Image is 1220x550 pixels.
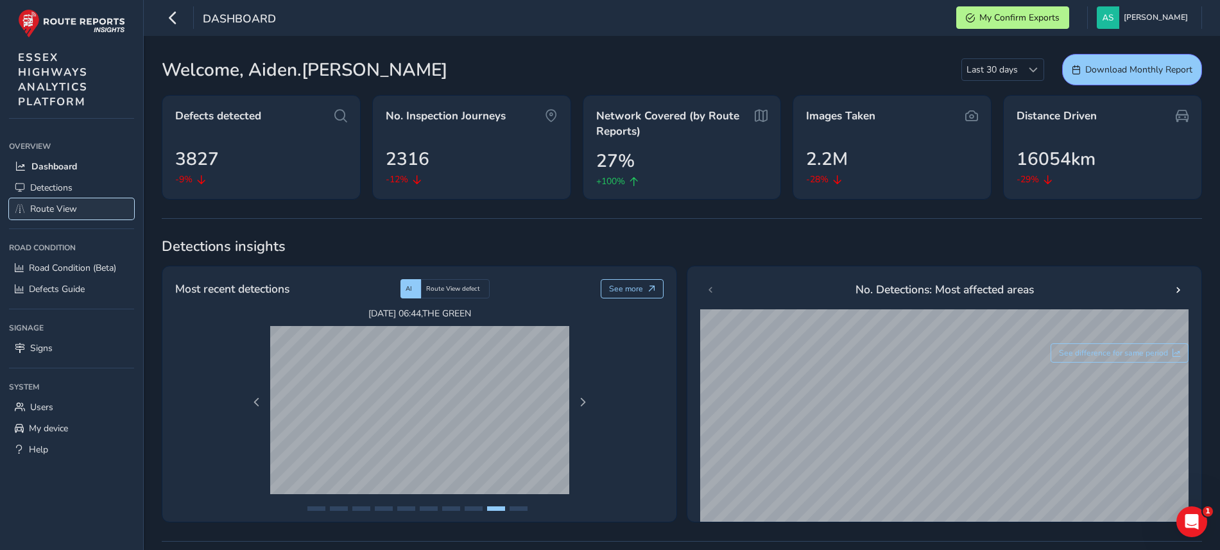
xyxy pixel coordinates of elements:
span: Dashboard [203,11,276,29]
button: Page 7 [442,506,460,511]
span: Distance Driven [1017,108,1097,124]
a: Dashboard [9,156,134,177]
span: Defects Guide [29,283,85,295]
span: See difference for same period [1059,348,1168,358]
button: Page 1 [307,506,325,511]
div: Overview [9,137,134,156]
span: ESSEX HIGHWAYS ANALYTICS PLATFORM [18,50,88,109]
span: Welcome, Aiden.[PERSON_NAME] [162,56,447,83]
button: Page 9 [487,506,505,511]
span: -12% [386,173,408,186]
span: AI [406,284,412,293]
iframe: Intercom live chat [1176,506,1207,537]
span: [DATE] 06:44 , THE GREEN [270,307,569,320]
span: 2.2M [806,146,848,173]
span: No. Detections: Most affected areas [855,281,1034,298]
a: Route View [9,198,134,219]
button: [PERSON_NAME] [1097,6,1192,29]
span: Images Taken [806,108,875,124]
div: Route View defect [421,279,490,298]
span: Detections insights [162,237,1202,256]
button: Page 3 [352,506,370,511]
span: Defects detected [175,108,261,124]
div: Signage [9,318,134,338]
span: 1 [1203,506,1213,517]
span: -28% [806,173,829,186]
span: No. Inspection Journeys [386,108,506,124]
span: Users [30,401,53,413]
button: My Confirm Exports [956,6,1069,29]
span: 2316 [386,146,429,173]
button: Page 4 [375,506,393,511]
a: My device [9,418,134,439]
button: Page 8 [465,506,483,511]
span: My Confirm Exports [979,12,1060,24]
span: -9% [175,173,193,186]
span: Route View defect [426,284,480,293]
span: -29% [1017,173,1039,186]
div: AI [400,279,421,298]
button: See more [601,279,664,298]
span: Network Covered (by Route Reports) [596,108,751,139]
button: Page 6 [420,506,438,511]
img: diamond-layout [1097,6,1119,29]
button: Page 5 [397,506,415,511]
span: [PERSON_NAME] [1124,6,1188,29]
span: My device [29,422,68,434]
span: Route View [30,203,77,215]
span: 27% [596,148,635,175]
button: Download Monthly Report [1062,54,1202,85]
span: Most recent detections [175,280,289,297]
span: 16054km [1017,146,1095,173]
span: Signs [30,342,53,354]
a: Detections [9,177,134,198]
span: Last 30 days [962,59,1022,80]
a: Signs [9,338,134,359]
span: Help [29,443,48,456]
button: Next Page [574,393,592,411]
span: See more [609,284,643,294]
a: Users [9,397,134,418]
img: rr logo [18,9,125,38]
div: System [9,377,134,397]
button: Page 2 [330,506,348,511]
button: Previous Page [248,393,266,411]
span: Dashboard [31,160,77,173]
a: Road Condition (Beta) [9,257,134,279]
a: Defects Guide [9,279,134,300]
span: +100% [596,175,625,188]
button: Page 10 [510,506,528,511]
span: Download Monthly Report [1085,64,1192,76]
div: Road Condition [9,238,134,257]
span: Detections [30,182,73,194]
span: Road Condition (Beta) [29,262,116,274]
button: See difference for same period [1051,343,1189,363]
span: 3827 [175,146,219,173]
a: Help [9,439,134,460]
